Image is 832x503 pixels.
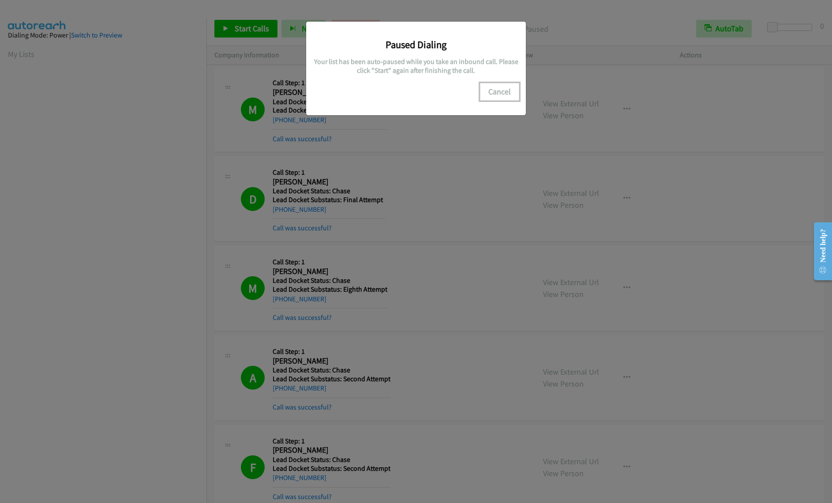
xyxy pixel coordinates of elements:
button: Cancel [480,83,519,101]
iframe: Resource Center [806,216,832,286]
h3: Paused Dialing [313,38,519,51]
h5: Your list has been auto-paused while you take an inbound call. Please click "Start" again after f... [313,57,519,75]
